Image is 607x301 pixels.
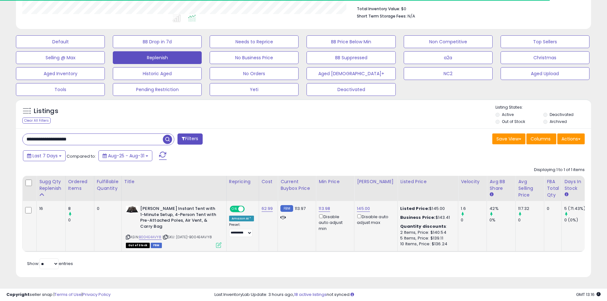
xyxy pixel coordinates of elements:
div: Last InventoryLab Update: 3 hours ago, not synced. [214,292,601,298]
span: ON [230,206,238,212]
label: Archived [550,119,567,124]
b: Listed Price: [400,205,429,211]
button: BB Suppressed [307,51,395,64]
button: Aged Inventory [16,67,105,80]
div: Cost [262,178,275,185]
button: a2a [404,51,493,64]
button: Historic Aged [113,67,202,80]
div: 0 (0%) [564,217,590,223]
div: Fulfillable Quantity [97,178,119,192]
button: Yeti [210,83,299,96]
label: Active [502,112,514,117]
button: Aug-25 - Aug-31 [98,150,152,161]
span: Last 7 Days [33,153,58,159]
small: FBM [280,205,293,212]
div: 117.32 [518,206,544,211]
button: Columns [526,133,556,144]
div: ASIN: [126,206,221,247]
img: 31R6HjURQ6L._SL40_.jpg [126,206,139,213]
span: | SKU: [DATE]-B004E4AVY8 [163,234,212,240]
div: 0 [518,217,544,223]
button: Actions [557,133,585,144]
div: Velocity [461,178,484,185]
a: 113.98 [319,205,330,212]
b: Total Inventory Value: [357,6,400,11]
h5: Listings [34,107,58,116]
div: Disable auto adjust min [319,213,349,232]
b: Quantity discounts [400,223,446,229]
label: Deactivated [550,112,574,117]
small: Days In Stock. [564,192,568,197]
label: Out of Stock [502,119,525,124]
button: Last 7 Days [23,150,66,161]
div: 0 [97,206,117,211]
div: $143.41 [400,215,453,220]
div: Disable auto adjust max [357,213,393,226]
button: NC2 [404,67,493,80]
div: 0 [547,206,557,211]
span: Show: entries [27,261,73,267]
button: Top Sellers [501,35,589,48]
div: Current Buybox Price [280,178,313,192]
button: No Business Price [210,51,299,64]
a: 62.99 [262,205,273,212]
b: Short Term Storage Fees: [357,13,407,19]
span: FBM [151,243,162,248]
button: BB Price Below Min [307,35,395,48]
span: 113.97 [295,205,306,211]
div: Ordered Items [68,178,91,192]
div: 8 [68,206,94,211]
li: $0 [357,4,580,12]
div: Repricing [229,178,256,185]
div: 0 [68,217,94,223]
div: $145.00 [400,206,453,211]
div: FBA Total Qty [547,178,559,198]
strong: Copyright [6,291,30,297]
button: Aged Upload [501,67,589,80]
button: Non Competitive [404,35,493,48]
div: 0 [461,217,487,223]
b: [PERSON_NAME] Instant Tent with 1-Minute Setup, 4-Person Tent with Pre-Attached Poles, Air Vent, ... [140,206,218,231]
button: Save View [492,133,525,144]
button: Replenish [113,51,202,64]
b: Business Price: [400,214,435,220]
span: Compared to: [67,153,96,159]
a: Terms of Use [54,291,82,297]
div: [PERSON_NAME] [357,178,395,185]
div: 2 Items, Price: $140.54 [400,230,453,235]
a: 18 active listings [294,291,327,297]
button: Tools [16,83,105,96]
div: Title [124,178,224,185]
a: B004E4AVY8 [139,234,162,240]
div: Days In Stock [564,178,588,192]
div: Min Price [319,178,351,185]
div: 5 Items, Price: $139.11 [400,235,453,241]
div: Preset: [229,223,254,237]
div: 42% [489,206,515,211]
div: Avg BB Share [489,178,513,192]
button: Christmas [501,51,589,64]
div: seller snap | | [6,292,111,298]
div: Avg Selling Price [518,178,541,198]
div: Sugg Qty Replenish [39,178,63,192]
button: Selling @ Max [16,51,105,64]
button: Needs to Reprice [210,35,299,48]
div: Amazon AI * [229,216,254,221]
span: OFF [244,206,254,212]
div: : [400,224,453,229]
div: 5 (71.43%) [564,206,590,211]
span: Columns [531,136,551,142]
span: All listings that are currently out of stock and unavailable for purchase on Amazon [126,243,150,248]
button: BB Drop in 7d [113,35,202,48]
th: Please note that this number is a calculation based on your required days of coverage and your ve... [37,176,66,201]
div: Displaying 1 to 1 of 1 items [534,167,585,173]
div: 1.6 [461,206,487,211]
button: Filters [177,133,202,145]
div: 16 [39,206,61,211]
div: Clear All Filters [22,118,51,124]
a: 145.00 [357,205,370,212]
div: 10 Items, Price: $136.24 [400,241,453,247]
span: N/A [408,13,415,19]
button: Pending Restriction [113,83,202,96]
button: Default [16,35,105,48]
